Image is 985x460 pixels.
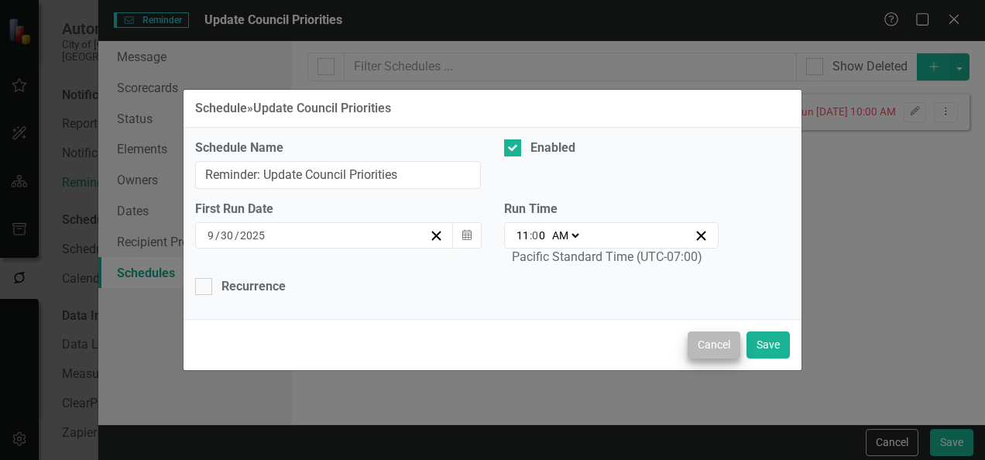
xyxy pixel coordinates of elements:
div: First Run Date [195,201,481,218]
div: Enabled [530,139,575,157]
label: Run Time [504,201,719,218]
button: Save [746,331,790,359]
div: Schedule » Update Council Priorities [195,101,391,115]
span: / [215,228,220,242]
input: -- [516,228,530,243]
span: / [235,228,239,242]
label: Schedule Name [195,139,481,157]
input: -- [532,228,546,243]
div: Recurrence [221,278,286,296]
span: : [530,228,532,242]
button: Cancel [688,331,740,359]
div: Pacific Standard Time (UTC-07:00) [512,249,702,266]
input: Schedule Name [195,161,481,190]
